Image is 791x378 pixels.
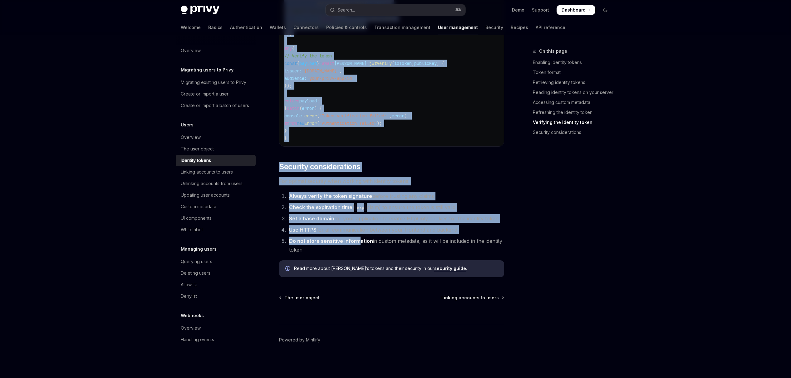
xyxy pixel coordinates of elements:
span: ); [404,113,409,119]
li: for all communication between your frontend and backend [287,225,504,234]
span: error [302,106,314,111]
span: } [284,106,287,111]
div: Overview [181,324,201,332]
span: issuer: [284,68,302,74]
a: Authentication [230,20,262,35]
span: } [317,61,319,66]
span: , { [437,61,444,66]
a: Welcome [181,20,201,35]
span: payload [299,61,317,66]
a: API reference [536,20,565,35]
span: 'Authentication failed' [319,120,377,126]
span: ( [317,120,319,126]
a: Updating user accounts [176,189,256,201]
span: const [284,61,297,66]
span: ; [317,98,319,104]
span: idToken [394,61,412,66]
span: // Verify the token [284,53,332,59]
span: For optimal security when working with identity tokens: [279,177,504,185]
span: ( [299,106,302,111]
a: Wallets [270,20,286,35]
h5: Migrating users to Privy [181,66,233,74]
span: { [292,46,294,51]
span: { [297,61,299,66]
span: } [284,128,287,134]
span: error [304,113,317,119]
a: The user object [280,295,320,301]
a: security guide [434,266,466,271]
a: Allowlist [176,279,256,290]
h5: Users [181,121,194,129]
a: The user object [176,143,256,155]
a: Token format [533,67,615,77]
a: Whitelabel [176,224,256,235]
a: Powered by Mintlify [279,337,320,343]
span: , [389,113,392,119]
a: Overview [176,132,256,143]
div: Migrating existing users to Privy [181,79,246,86]
a: Create or import a batch of users [176,100,256,111]
a: Verifying the identity token [533,117,615,127]
span: publicKey [414,61,437,66]
span: return [284,98,299,104]
a: Querying users [176,256,256,267]
a: Migrating existing users to Privy [176,77,256,88]
div: Deleting users [181,269,210,277]
span: [PERSON_NAME] [334,61,367,66]
span: await [322,61,334,66]
span: try [284,46,292,51]
h5: Managing users [181,245,217,253]
span: console [284,113,302,119]
div: Handling events [181,336,214,343]
span: The user object [284,295,320,301]
div: Create or import a user [181,90,228,98]
span: 'Token verification failed:' [319,113,389,119]
strong: Set a base domain [289,215,334,222]
img: dark logo [181,6,219,14]
li: in custom metadata, as it will be included in the identity token [287,237,504,254]
a: Linking accounts to users [176,166,256,178]
strong: Use HTTPS [289,227,317,233]
a: Demo [512,7,524,13]
span: Linking accounts to users [441,295,499,301]
a: Support [532,7,549,13]
strong: Do not store sensitive information [289,238,373,244]
span: ⌘ K [455,7,462,12]
strong: Always verify the token signature [289,193,372,199]
a: Overview [176,322,256,334]
span: On this page [539,47,567,55]
a: Handling events [176,334,256,345]
a: Custom metadata [176,201,256,212]
h5: Webhooks [181,312,204,319]
div: Unlinking accounts from users [181,180,243,187]
a: Reading identity tokens on your server [533,87,615,97]
a: Recipes [511,20,528,35]
div: Search... [337,6,355,14]
span: payload [299,98,317,104]
div: Identity tokens [181,157,211,164]
a: Linking accounts to users [441,295,504,301]
svg: Info [285,266,292,272]
span: }); [284,31,292,36]
a: Transaction management [374,20,430,35]
div: Updating user accounts [181,191,230,199]
a: Denylist [176,291,256,302]
div: Create or import a batch of users [181,102,249,109]
span: Error [304,120,317,126]
a: Retrieving identity tokens [533,77,615,87]
div: The user object [181,145,214,153]
a: UI components [176,213,256,224]
strong: Check the expiration time [289,204,352,210]
span: } [284,135,287,141]
span: ) { [314,106,322,111]
a: Identity tokens [176,155,256,166]
li: before trusting any claims [287,192,504,200]
span: new [297,120,304,126]
span: ( [392,61,394,66]
span: . [367,61,369,66]
a: Deleting users [176,268,256,279]
span: , [339,68,342,74]
a: Unlinking accounts from users [176,178,256,189]
span: , [412,61,414,66]
div: Read more about [PERSON_NAME]’s tokens and their security in our . [294,265,498,272]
